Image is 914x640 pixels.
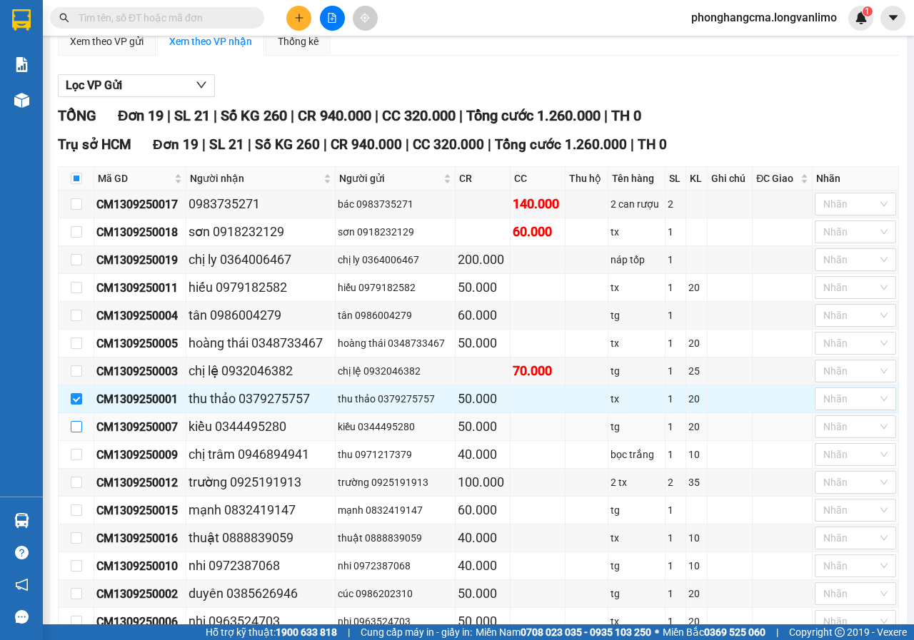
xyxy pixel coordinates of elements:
div: CM1309250006 [96,613,184,631]
div: sơn 0918232129 [189,222,333,242]
div: 2 [668,474,683,490]
span: Trụ sở HCM [58,136,131,153]
div: 50.000 [458,278,508,298]
td: CM1309250010 [94,552,186,580]
sup: 1 [863,6,873,16]
button: file-add [320,6,345,31]
td: CM1309250017 [94,191,186,218]
div: mạnh 0832419147 [338,502,453,518]
strong: 1900 633 818 [276,626,337,638]
div: Xem theo VP nhận [169,34,252,49]
div: CM1309250001 [96,390,184,408]
strong: 0708 023 035 - 0935 103 250 [521,626,651,638]
span: SL 21 [174,107,210,124]
div: 20 [688,586,705,601]
div: tx [611,224,663,240]
div: 40.000 [458,556,508,576]
img: solution-icon [14,57,29,72]
span: aim [360,13,370,23]
div: 50.000 [458,611,508,631]
span: TH 0 [611,107,641,124]
span: | [776,624,778,640]
img: logo-vxr [12,9,31,31]
div: thu thảo 0379275757 [338,391,453,407]
div: 20 [688,419,705,435]
span: | [214,107,217,124]
span: Hỗ trợ kỹ thuật: [206,624,337,640]
span: CR 940.000 [298,107,371,124]
div: 60.000 [458,305,508,325]
span: SL 21 [209,136,244,153]
span: search [59,13,69,23]
span: notification [15,578,29,591]
span: Đơn 19 [118,107,164,124]
div: 70.000 [513,361,563,381]
span: Người gửi [339,171,441,186]
div: CM1309250012 [96,474,184,492]
div: hiếu 0979182582 [189,278,333,298]
span: TH 0 [638,136,667,153]
div: 1 [668,530,683,546]
div: 20 [688,614,705,629]
div: CM1309250007 [96,418,184,436]
div: thuật 0888839059 [338,530,453,546]
div: mạnh 0832419147 [189,500,333,520]
img: icon-new-feature [855,11,868,24]
div: tg [611,586,663,601]
div: 50.000 [458,389,508,409]
div: thu thảo 0379275757 [189,389,333,409]
span: caret-down [887,11,900,24]
span: copyright [835,627,845,637]
span: | [167,107,171,124]
div: 10 [688,447,705,462]
div: tg [611,558,663,574]
div: 1 [668,252,683,268]
span: Mã GD [98,171,171,186]
div: chị ly 0364006467 [189,250,333,270]
div: 40.000 [458,528,508,548]
td: CM1309250012 [94,469,186,497]
span: | [631,136,634,153]
div: 1 [668,586,683,601]
span: Lọc VP Gửi [66,76,122,94]
div: 60.000 [458,500,508,520]
div: tân 0986004279 [338,308,453,323]
div: CM1309250002 [96,585,184,603]
td: CM1309250002 [94,580,186,608]
div: 140.000 [513,194,563,214]
td: CM1309250016 [94,524,186,552]
td: CM1309250019 [94,246,186,274]
span: | [459,107,463,124]
div: 50.000 [458,333,508,353]
div: 20 [688,335,705,351]
div: sơn 0918232129 [338,224,453,240]
button: plus [286,6,311,31]
span: file-add [327,13,337,23]
td: CM1309250009 [94,441,186,469]
span: message [15,610,29,624]
strong: 0369 525 060 [704,626,765,638]
div: 35 [688,474,705,490]
span: ⚪️ [655,629,659,635]
span: | [488,136,491,153]
td: CM1309250004 [94,302,186,330]
div: hiếu 0979182582 [338,280,453,295]
span: | [323,136,327,153]
div: 1 [668,308,683,323]
div: 2 tx [611,474,663,490]
div: Thống kê [278,34,318,49]
div: chị ly 0364006467 [338,252,453,268]
th: SL [666,167,686,191]
th: CC [511,167,566,191]
div: cúc 0986202310 [338,586,453,601]
span: | [348,624,350,640]
span: | [248,136,251,153]
div: tx [611,391,663,407]
span: | [604,107,608,124]
div: tg [611,308,663,323]
span: | [291,107,294,124]
div: 10 [688,530,705,546]
div: 2 can rượu [611,196,663,212]
span: CC 320.000 [382,107,456,124]
div: bác 0983735271 [338,196,453,212]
